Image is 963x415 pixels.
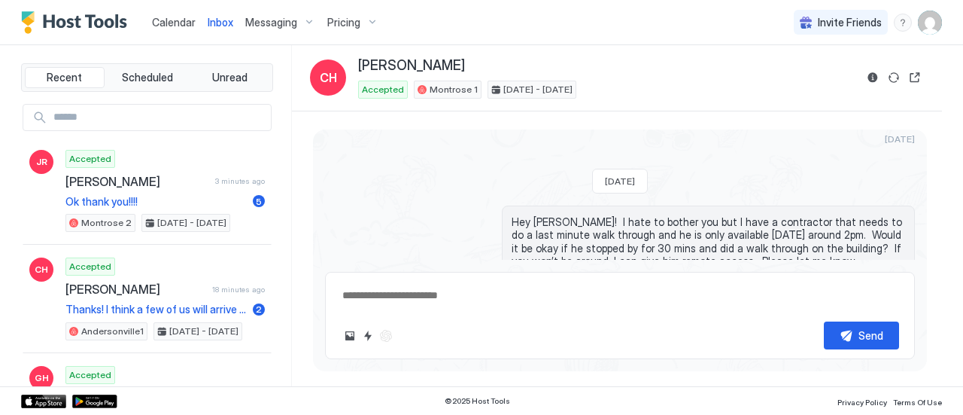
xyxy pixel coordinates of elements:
span: © 2025 Host Tools [445,396,510,406]
span: JR [36,155,47,169]
span: Scheduled [122,71,173,84]
span: [DATE] [605,175,635,187]
button: Scheduled [108,67,187,88]
span: Recent [47,71,82,84]
span: Montrose 2 [81,216,132,230]
div: menu [894,14,912,32]
div: tab-group [21,63,273,92]
span: Accepted [69,260,111,273]
span: Terms Of Use [893,398,942,407]
span: CH [35,263,48,276]
span: [DATE] - [DATE] [157,216,226,230]
span: Unread [212,71,248,84]
a: Host Tools Logo [21,11,134,34]
button: Reservation information [864,69,882,87]
span: 18 minutes ago [212,285,265,294]
span: Accepted [69,152,111,166]
div: User profile [918,11,942,35]
span: Ok thank you!!!! [65,195,247,209]
button: Unread [190,67,269,88]
span: Privacy Policy [837,398,887,407]
button: Open reservation [906,69,924,87]
span: CH [320,69,337,87]
span: [DATE] [885,133,915,145]
a: Inbox [208,14,233,30]
span: Invite Friends [818,16,882,29]
span: [PERSON_NAME] [65,282,206,297]
span: 3 minutes ago [215,176,265,186]
span: Inbox [208,16,233,29]
span: Accepted [362,83,404,96]
span: Pricing [327,16,360,29]
span: Montrose 1 [430,83,478,96]
a: Google Play Store [72,395,117,408]
span: [DATE] - [DATE] [169,325,238,338]
span: GH [35,371,49,385]
span: Thanks! I think a few of us will arrive about 3:30 [65,303,247,316]
span: [PERSON_NAME] [358,57,465,75]
span: Accepted [69,368,111,382]
button: Upload image [341,327,359,345]
a: App Store [21,395,66,408]
input: Input Field [47,105,271,130]
span: [DATE] - [DATE] [503,83,573,96]
span: Hey [PERSON_NAME]! I hate to bother you but I have a contractor that needs to do a last minute wa... [512,215,905,268]
a: Privacy Policy [837,393,887,409]
button: Sync reservation [885,69,903,87]
span: 2 [256,304,262,315]
span: [PERSON_NAME] [65,174,209,189]
div: Send [858,328,883,343]
span: Andersonville1 [81,325,144,338]
a: Calendar [152,14,196,30]
span: Messaging [245,16,297,29]
button: Send [824,322,899,349]
button: Quick reply [359,327,377,345]
a: Terms Of Use [893,393,942,409]
span: Calendar [152,16,196,29]
button: Recent [25,67,105,88]
span: 5 [256,196,262,207]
